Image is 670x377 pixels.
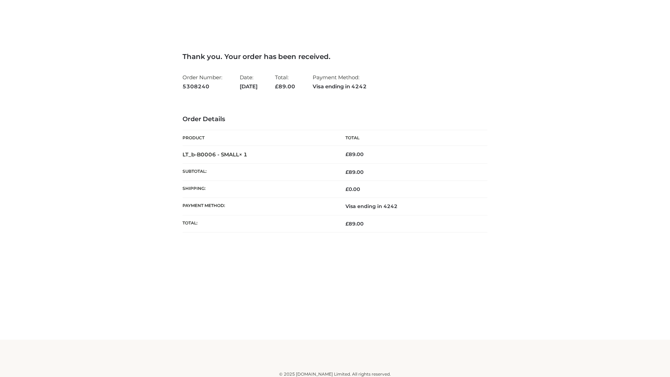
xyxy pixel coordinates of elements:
strong: Visa ending in 4242 [313,82,367,91]
th: Product [183,130,335,146]
span: £ [345,186,349,192]
li: Total: [275,71,295,93]
strong: [DATE] [240,82,258,91]
span: 89.00 [345,221,364,227]
strong: LT_b-B0006 - SMALL [183,151,247,158]
span: £ [275,83,278,90]
h3: Order Details [183,116,487,123]
td: Visa ending in 4242 [335,198,487,215]
th: Total: [183,215,335,232]
strong: × 1 [239,151,247,158]
bdi: 89.00 [345,151,364,157]
li: Order Number: [183,71,222,93]
bdi: 0.00 [345,186,360,192]
span: 89.00 [275,83,295,90]
li: Date: [240,71,258,93]
th: Total [335,130,487,146]
span: £ [345,221,349,227]
th: Payment method: [183,198,335,215]
strong: 5308240 [183,82,222,91]
li: Payment Method: [313,71,367,93]
span: 89.00 [345,169,364,175]
th: Subtotal: [183,163,335,180]
h3: Thank you. Your order has been received. [183,52,487,61]
span: £ [345,169,349,175]
th: Shipping: [183,181,335,198]
span: £ [345,151,349,157]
